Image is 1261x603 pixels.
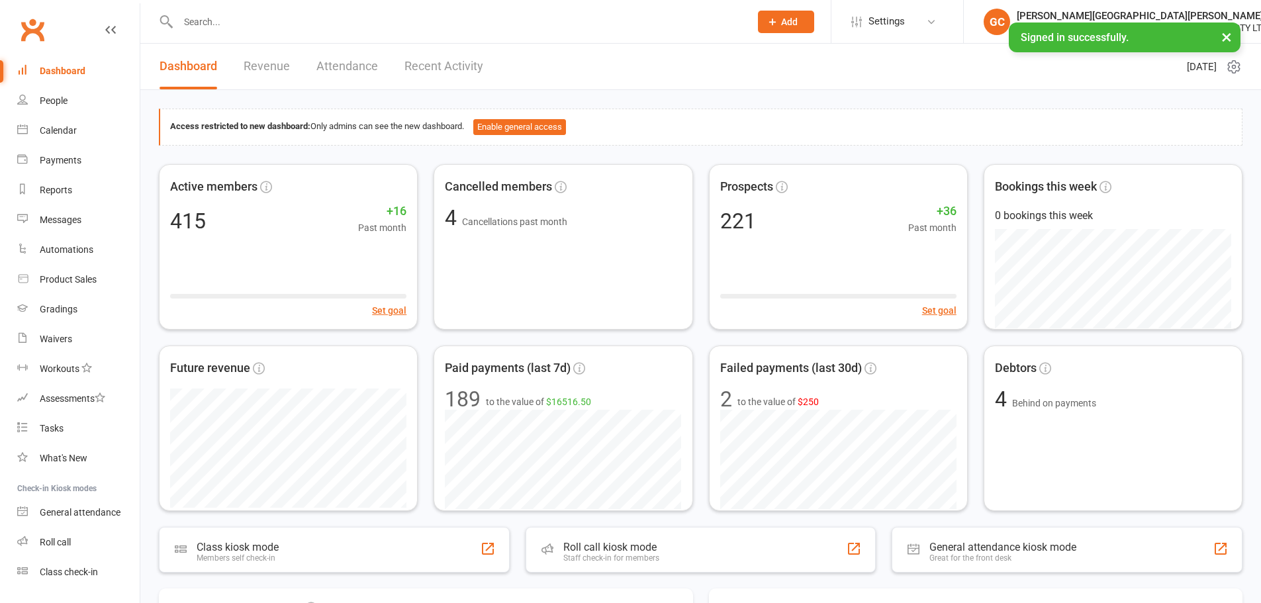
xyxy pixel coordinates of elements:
div: Product Sales [40,274,97,285]
a: Product Sales [17,265,140,295]
a: Payments [17,146,140,175]
a: People [17,86,140,116]
button: Add [758,11,814,33]
span: Cancelled members [445,177,552,197]
div: 2 [720,389,732,410]
span: Settings [868,7,905,36]
a: Automations [17,235,140,265]
div: Waivers [40,334,72,344]
span: to the value of [486,394,591,409]
a: Calendar [17,116,140,146]
div: Tasks [40,423,64,434]
span: Add [781,17,798,27]
a: Dashboard [17,56,140,86]
div: Reports [40,185,72,195]
a: Revenue [244,44,290,89]
span: to the value of [737,394,819,409]
div: Assessments [40,393,105,404]
div: Workouts [40,363,79,374]
span: Paid payments (last 7d) [445,359,571,378]
span: [DATE] [1187,59,1217,75]
span: Prospects [720,177,773,197]
span: 4 [995,387,1012,412]
span: +36 [908,202,957,221]
div: Great for the front desk [929,553,1076,563]
div: Gradings [40,304,77,314]
div: Dashboard [40,66,85,76]
div: Class kiosk mode [197,541,279,553]
div: GC [984,9,1010,35]
span: Future revenue [170,359,250,378]
a: Waivers [17,324,140,354]
a: Class kiosk mode [17,557,140,587]
span: Behind on payments [1012,398,1096,408]
span: Debtors [995,359,1037,378]
div: Messages [40,214,81,225]
button: Enable general access [473,119,566,135]
div: 221 [720,210,756,232]
div: Staff check-in for members [563,553,659,563]
a: Tasks [17,414,140,443]
div: What's New [40,453,87,463]
button: Set goal [372,303,406,318]
a: Workouts [17,354,140,384]
button: Set goal [922,303,957,318]
span: Bookings this week [995,177,1097,197]
a: What's New [17,443,140,473]
div: Roll call kiosk mode [563,541,659,553]
a: Attendance [316,44,378,89]
div: Members self check-in [197,553,279,563]
span: Cancellations past month [462,216,567,227]
div: General attendance kiosk mode [929,541,1076,553]
a: Roll call [17,528,140,557]
span: +16 [358,202,406,221]
div: Class check-in [40,567,98,577]
span: $250 [798,396,819,407]
strong: Access restricted to new dashboard: [170,121,310,131]
a: Messages [17,205,140,235]
span: Active members [170,177,257,197]
span: Past month [358,220,406,235]
div: Automations [40,244,93,255]
input: Search... [174,13,741,31]
button: × [1215,23,1238,51]
span: 4 [445,205,462,230]
div: 415 [170,210,206,232]
div: 189 [445,389,481,410]
a: General attendance kiosk mode [17,498,140,528]
div: Calendar [40,125,77,136]
a: Recent Activity [404,44,483,89]
a: Dashboard [160,44,217,89]
a: Assessments [17,384,140,414]
div: Roll call [40,537,71,547]
span: $16516.50 [546,396,591,407]
div: People [40,95,68,106]
a: Reports [17,175,140,205]
div: Payments [40,155,81,165]
span: Signed in successfully. [1021,31,1129,44]
div: General attendance [40,507,120,518]
div: 0 bookings this week [995,207,1231,224]
span: Past month [908,220,957,235]
span: Failed payments (last 30d) [720,359,862,378]
div: Only admins can see the new dashboard. [170,119,1232,135]
a: Gradings [17,295,140,324]
a: Clubworx [16,13,49,46]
